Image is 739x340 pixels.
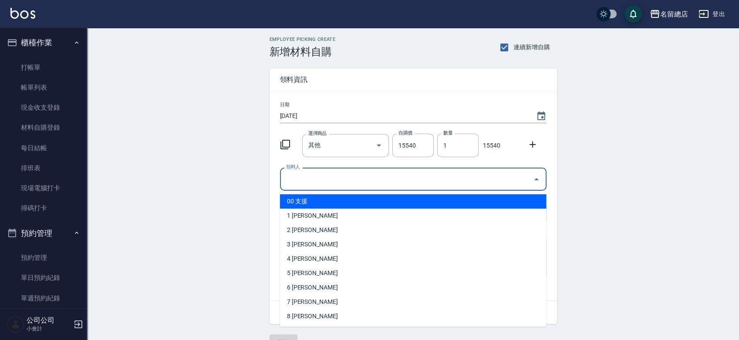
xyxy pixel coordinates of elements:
[280,209,547,223] li: 1 [PERSON_NAME]
[3,178,84,198] a: 現場電腦打卡
[27,325,71,333] p: 小會計
[280,295,547,309] li: 7 [PERSON_NAME]
[308,130,327,137] label: 選擇商品
[10,8,35,19] img: Logo
[3,268,84,288] a: 單日預約紀錄
[280,252,547,266] li: 4 [PERSON_NAME]
[695,6,729,22] button: 登出
[372,138,386,152] button: Open
[7,316,24,333] img: Person
[530,172,543,186] button: Close
[270,46,336,58] h3: 新增材料自購
[280,323,547,338] li: 9 [PERSON_NAME]
[3,57,84,77] a: 打帳單
[3,77,84,98] a: 帳單列表
[280,75,547,84] span: 領料資訊
[27,316,71,325] h5: 公司公司
[3,158,84,178] a: 排班表
[280,309,547,323] li: 8 [PERSON_NAME]
[513,43,550,52] span: 連續新增自購
[270,301,557,324] div: 合計： 15540
[280,266,547,280] li: 5 [PERSON_NAME]
[3,31,84,54] button: 櫃檯作業
[3,248,84,268] a: 預約管理
[3,198,84,218] a: 掃碼打卡
[660,9,688,20] div: 名留總店
[3,118,84,138] a: 材料自購登錄
[3,288,84,308] a: 單週預約紀錄
[646,5,692,23] button: 名留總店
[531,106,552,127] button: Choose date, selected date is 2025-09-21
[3,222,84,245] button: 預約管理
[280,101,289,108] label: 日期
[482,141,501,150] p: 15540
[280,223,547,237] li: 2 [PERSON_NAME]
[624,5,642,23] button: save
[280,194,547,209] li: 00 支援
[398,130,412,136] label: 自購價
[3,98,84,118] a: 現金收支登錄
[280,237,547,252] li: 3 [PERSON_NAME]
[270,37,336,42] h2: Employee Picking Create
[280,280,547,295] li: 6 [PERSON_NAME]
[443,130,452,136] label: 數量
[280,109,527,123] input: YYYY/MM/DD
[3,138,84,158] a: 每日結帳
[286,164,300,170] label: 領料人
